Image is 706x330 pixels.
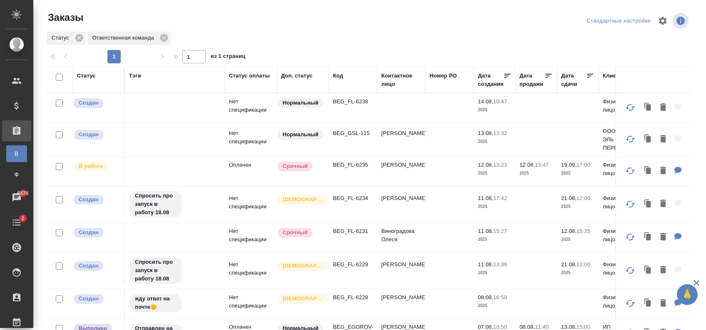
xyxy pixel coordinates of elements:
p: 13:47 [535,162,549,168]
p: 2025 [561,202,594,211]
p: Создан [79,228,99,237]
p: BEG_GSL-115 [333,129,373,137]
td: Оплачен [225,157,277,186]
div: Дата сдачи [561,72,586,88]
p: 08.08, [478,294,493,300]
p: Физическое лицо (Беговая) [603,293,643,310]
p: Физическое лицо (Беговая) [603,97,643,114]
p: 15:25 [577,228,590,234]
button: Клонировать [640,195,656,212]
td: Нет спецификации [225,223,277,252]
p: 21.08, [561,261,577,267]
td: Нет спецификации [225,256,277,285]
button: Удалить [656,195,670,212]
p: 15:27 [493,228,507,234]
span: из 1 страниц [211,51,246,63]
button: Удалить [656,131,670,148]
p: Физическое лицо (Беговая) [603,260,643,277]
div: Статус оплаты [229,72,270,80]
p: 2025 [478,169,511,177]
p: 11.08, [478,228,493,234]
button: Удалить [656,99,670,116]
span: Настроить таблицу [653,11,673,31]
div: Выставляется автоматически для первых 3 заказов нового контактного лица. Особое внимание [277,194,325,205]
p: 2025 [478,302,511,310]
button: Клонировать [640,162,656,180]
p: 12:00 [577,261,590,267]
a: Ф [6,166,27,183]
span: 6476 [12,189,33,197]
p: 2025 [478,235,511,244]
div: split button [584,15,653,27]
div: Контактное лицо [381,72,421,88]
p: BEG_FL-6238 [333,97,373,106]
button: Клонировать [640,131,656,148]
div: Спросить про запуск в работу 18.08 [129,257,221,285]
span: 🙏 [680,286,694,303]
button: Обновить [620,260,640,280]
p: Срочный [283,228,308,237]
p: BEG_FL-6231 [333,227,373,235]
div: Выставляется автоматически, если на указанный объем услуг необходимо больше времени в стандартном... [277,227,325,238]
p: 2025 [561,269,594,277]
div: Выставляется автоматически, если на указанный объем услуг необходимо больше времени в стандартном... [277,161,325,172]
div: Статус [77,72,96,80]
td: Нет спецификации [225,125,277,154]
p: 11.08, [478,261,493,267]
p: 10:47 [493,98,507,105]
td: Виноградова Олеся [377,223,425,252]
p: 10:50 [493,324,507,330]
p: [DEMOGRAPHIC_DATA] [283,295,324,303]
td: [PERSON_NAME] [377,157,425,186]
td: Нет спецификации [225,93,277,122]
p: 17:42 [493,195,507,201]
p: 16:50 [493,294,507,300]
div: Дата создания [478,72,503,88]
button: Удалить [656,229,670,246]
p: 2025 [561,235,594,244]
div: Выставляется автоматически для первых 3 заказов нового контактного лица. Особое внимание [277,293,325,305]
div: жду ответ на почте🫡 [129,293,221,313]
div: Тэги [129,72,141,80]
p: 19.09, [561,162,577,168]
p: Физическое лицо (Беговая) [603,194,643,211]
button: Удалить [656,162,670,180]
p: 21.08, [561,195,577,201]
p: BEG_FL-6229 [333,260,373,269]
p: 14.08, [478,98,493,105]
button: 🙏 [677,284,698,305]
p: 13:32 [493,130,507,136]
p: Спросить про запуск в работу 18.08 [135,192,176,217]
p: ООО "ДЖИ ЭС ЭЛЬ - ПЕРЕВОДЫ" [603,127,643,152]
div: Код [333,72,343,80]
p: 12:00 [577,195,590,201]
div: Выставляется автоматически при создании заказа [73,129,120,140]
div: Доп. статус [281,72,313,80]
p: 2025 [478,137,511,146]
p: 15:00 [577,324,590,330]
button: Клонировать [640,229,656,246]
p: 08.08, [520,324,535,330]
p: 11:40 [535,324,549,330]
span: Ф [10,170,23,179]
span: В [10,150,23,158]
button: Обновить [620,293,640,313]
td: Нет спецификации [225,289,277,318]
button: Обновить [620,97,640,117]
span: 2 [16,214,29,222]
p: Физическое лицо (Беговая) [603,227,643,244]
p: 12.08, [478,162,493,168]
td: [PERSON_NAME] [377,190,425,219]
div: Номер PO [430,72,457,80]
p: Создан [79,295,99,303]
td: [PERSON_NAME] [377,256,425,285]
span: Посмотреть информацию [673,13,690,29]
div: Ответственная команда [87,32,171,45]
button: Обновить [620,129,640,149]
p: жду ответ на почте🫡 [135,295,176,311]
div: Дата продажи [520,72,544,88]
p: 13.08, [561,324,577,330]
a: 2 [2,212,31,233]
p: 2025 [520,169,553,177]
p: 12.08, [561,228,577,234]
